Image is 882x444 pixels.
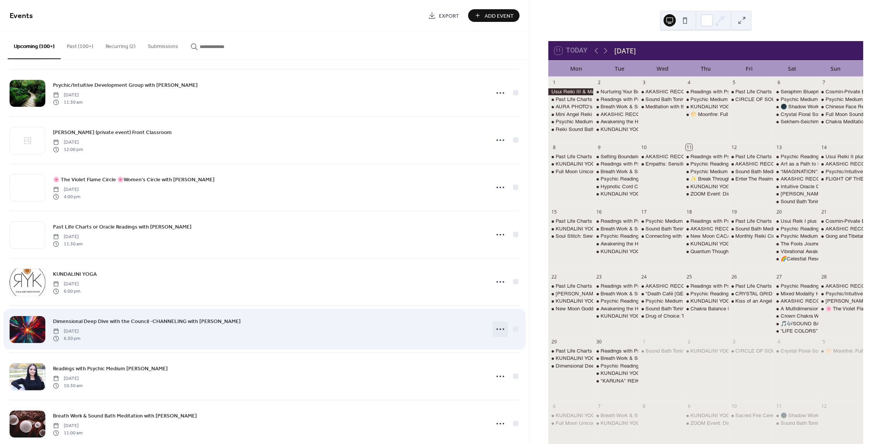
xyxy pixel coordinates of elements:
div: Tue [598,61,641,76]
div: Past Life Charts or Oracle Readings with [PERSON_NAME] [735,218,871,225]
div: “IMAGINATION”: A Shadow Art Class with Shay [773,168,818,175]
div: KUNDALINI YOGA [601,248,644,255]
div: KUNDALINI YOGA [601,313,644,320]
button: Add Event [468,9,520,22]
div: Readings with Psychic Medium Ashley Jodra [683,88,728,95]
div: Psychic Medium Floor Day with Crista [548,118,593,125]
div: Full Moon Sound Bath – A Night of Release & Renewal with Noella [818,111,863,118]
div: Enter The Realm of Faerie - Guided Meditation [728,176,773,182]
div: Psychic Readings Floor Day with [PERSON_NAME]!! [601,298,723,305]
div: Quantum Thought – How your Mind Shapes Reality with Rose [683,248,728,255]
a: Psychic/Intuitive Development Group with [PERSON_NAME] [53,81,198,89]
div: Breath Work & Sound Bath Meditation with Karen [593,168,638,175]
button: Submissions [142,31,184,58]
div: 4 [686,79,692,86]
div: Past Life Charts or Oracle Readings with April Azzolino [548,153,593,160]
div: Psychic Medium Floor Day with Crista [683,96,728,103]
div: 🌕 Moonfire: Full Moon Ritual & Meditation with Elowynn [683,111,728,118]
div: Awakening the Heart: A Journey to Inner Peace with Valeri [593,305,638,312]
div: 25 [686,274,692,280]
div: Chinese Face Reading Intensive Decode the Story Written on Your Face with Matt NLP [818,103,863,110]
span: Export [439,12,459,20]
span: Dimensional Deep Dive with the Council -CHANNELING with [PERSON_NAME] [53,318,241,326]
div: Awakening the Heart: A Journey to Inner Peace with [PERSON_NAME] [601,305,761,312]
div: Past Life Charts or Oracle Readings with [PERSON_NAME] [556,283,692,290]
div: AKASHIC RECORDS READING with [PERSON_NAME] (& Other Psychic Services) [645,153,839,160]
div: 6 [776,79,782,86]
div: Psychic Readings Floor Day with [PERSON_NAME]!! [601,176,723,182]
div: Kiss of an Angel Archangel Raphael Meditation and Experience with Crista [728,298,773,305]
div: AKASHIC RECORDS READING with Valeri (& Other Psychic Services) [683,225,728,232]
div: Past Life Charts or Oracle Readings with [PERSON_NAME] [556,96,692,103]
button: Recurring (2) [99,31,142,58]
div: ✨ Break Through the Fear of Embodying Your Light ✨with Rose [683,176,728,182]
div: Chakra Balance Meditation with Leeza [683,305,728,312]
div: KUNDALINI YOGA [593,126,638,133]
div: Empaths: Sensitive but Not Shattered A Resilience Training for Energetically Aware People [645,161,847,167]
div: Cosmin-Private Event [818,218,863,225]
div: Psychic Readings Floor Day with Gayla!! [593,176,638,182]
div: Reiki Sound Bath 6:30-8pm with Noella [548,126,593,133]
div: Psychic Readings Floor Day with [PERSON_NAME]!! [601,233,723,240]
div: 12 [731,144,737,151]
div: CIRCLE OF SOUND [728,96,773,103]
span: 12:00 pm [53,146,83,153]
div: Past Life Charts or Oracle Readings with [PERSON_NAME] [556,153,692,160]
div: Usui Reiki III & Master Level Certification with Holy Fire 3- Day CERTIFICATION CLASS with Debbie [548,88,593,95]
div: CIRCLE OF SOUND [735,96,783,103]
div: ZOOM Event: Dimensional Deep Dive with the Council -CHANNELING with Karen [683,191,728,197]
div: Jazmine (private event) Front Classroom [818,298,863,305]
div: Soul Stitch: Sewing Your Spirit Poppet with Elowynn [548,233,593,240]
div: KUNDALINI YOGA [683,103,728,110]
div: Thu [684,61,728,76]
div: 24 [641,274,647,280]
div: Chakra Balance Meditation with [PERSON_NAME] [690,305,806,312]
div: Crystal Floral Sound Bath w/ Elowynn [781,111,866,118]
div: 28 [821,274,827,280]
div: Sat [771,61,814,76]
div: Mon [554,61,598,76]
a: Past Life Charts or Oracle Readings with [PERSON_NAME] [53,222,192,231]
div: Readings with Psychic Medium [PERSON_NAME] [690,283,805,290]
div: Awakening the Heart: A Journey to Inner Peace with [PERSON_NAME] [601,240,761,247]
div: Psychic Medium Floor Day with Crista [773,96,818,103]
div: Sound Bath Meditation! with Kelli [728,168,773,175]
div: Breath Work & Sound Bath Meditation with [PERSON_NAME] [601,168,740,175]
div: Awakening the Heart: A Journey to Inner Peace with Valeri [593,118,638,125]
div: 1 [551,79,558,86]
div: Don Jose Ruiz presents The House of the Art of Dreams Summer–Fall 2025 Tour [773,191,818,197]
div: 3 [641,79,647,86]
div: 13 [776,144,782,151]
div: Readings with Psychic Medium Ashley Jodra [593,283,638,290]
span: 11:30 am [53,99,83,106]
div: 19 [731,209,737,215]
div: Psychic Medium Floor Day with Crista [818,96,863,103]
div: Hypnotic Cord Cutting Class with April [601,183,687,190]
div: KUNDALINI YOGA [548,161,593,167]
div: KUNDALINI YOGA [593,313,638,320]
div: Drug of Choice: The High That Heals Hypnotic State Installation for Natural Euphoria & Emotional ... [638,313,683,320]
div: Psychic Readings Floor Day with Gayla!! [773,153,818,160]
span: 🌸 The Violet Flame Circle 🌸Women's Circle with [PERSON_NAME] [53,176,215,184]
div: AKASHIC RECORDS READING with Valeri (& Other Psychic Services) [728,161,773,167]
div: AKASHIC RECORDS READING with Valeri (& Other Psychic Services) [818,225,863,232]
div: KUNDALINI YOGA [556,298,599,305]
div: ✨ Break Through the Fear of Embodying Your Light ✨with [PERSON_NAME] [690,176,867,182]
div: Sound Bath Meditation! with [PERSON_NAME] [735,168,842,175]
span: [DATE] [53,281,80,288]
div: AKASHIC RECORDS READING with Valeri (& Other Psychic Services) [818,161,863,167]
div: Psychic Medium Floor Day with [DEMOGRAPHIC_DATA] [645,218,775,225]
div: Past Life Charts or Oracle Readings with April Azzolino [548,218,593,225]
div: 🌕 Moonfire: Full Moon Ritual & Meditation with [PERSON_NAME] [690,111,841,118]
div: Readings with Psychic Medium Ashley Jodra [593,161,638,167]
div: Nurturing Your Body Group Repatterning on Zoom [601,88,711,95]
div: 🌈Celestial Reset: New Moon Reiki Chakra Sound Bath🌕 w/ Elowynn & Renee [773,255,818,262]
div: Crystal Floral Sound Bath w/ Elowynn [773,111,818,118]
span: [DATE] [53,92,83,99]
div: Awakening the Heart: A Journey to Inner Peace with Valeri [593,240,638,247]
div: Intuitive Oracle Card Reading class with Gayla [773,183,818,190]
div: AKASHIC RECORDS READING with [PERSON_NAME] (& Other Psychic Services) [645,88,839,95]
div: Past Life Charts or Oracle Readings with [PERSON_NAME] [735,153,871,160]
div: Quantum Thought – How your Mind Shapes Reality with [PERSON_NAME] [690,248,860,255]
